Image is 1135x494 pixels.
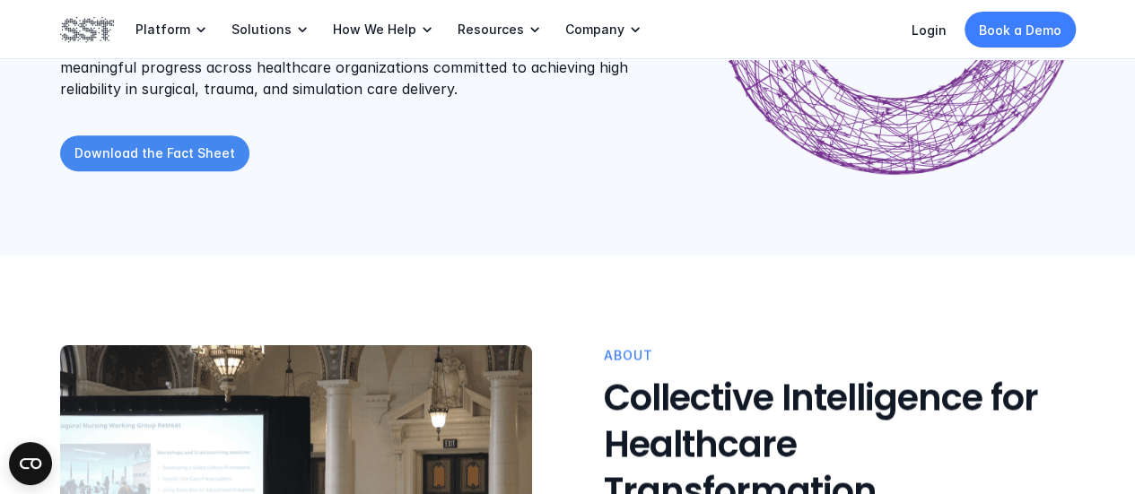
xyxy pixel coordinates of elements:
p: Platform [135,22,190,38]
p: Book a Demo [979,21,1061,39]
button: Open CMP widget [9,442,52,485]
p: ABOUT [604,345,653,365]
p: Download the Fact Sheet [74,143,235,162]
a: Login [912,22,947,38]
a: Download the Fact Sheet [60,135,249,171]
p: Resources [458,22,524,38]
a: Book a Demo [965,12,1076,48]
img: SST logo [60,14,114,45]
p: Solutions [231,22,292,38]
p: Company [565,22,624,38]
p: How We Help [333,22,416,38]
